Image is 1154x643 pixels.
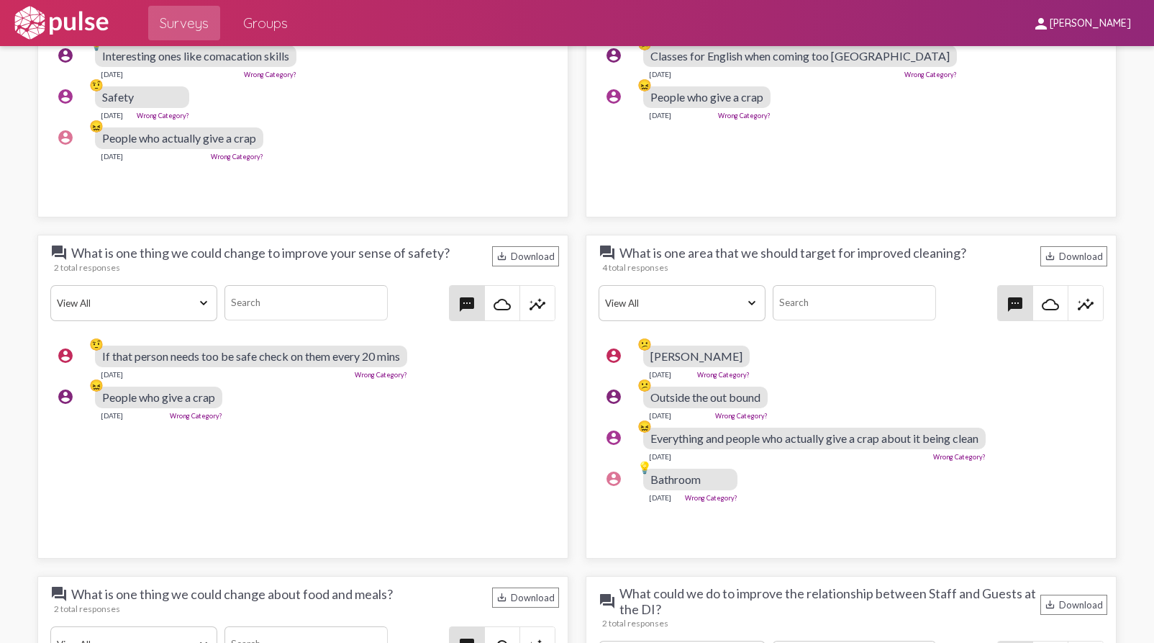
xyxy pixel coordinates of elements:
[1045,251,1055,261] mat-icon: Download
[57,47,74,64] mat-icon: account_circle
[602,262,1107,273] div: 4 total responses
[496,592,507,603] mat-icon: Download
[605,388,622,405] mat-icon: account_circle
[605,429,622,446] mat-icon: account_circle
[102,349,400,363] span: If that person needs too be safe check on them every 20 mins
[605,47,622,64] mat-icon: account_circle
[50,585,393,603] span: What is one thing we could change about food and meals?
[685,494,737,502] a: Wrong Category?
[211,153,263,161] a: Wrong Category?
[773,285,936,320] input: Search
[243,10,288,36] span: Groups
[54,603,559,614] div: 2 total responses
[232,6,299,40] a: Groups
[649,70,671,78] div: [DATE]
[715,412,768,420] a: Wrong Category?
[50,244,68,261] mat-icon: question_answer
[57,129,74,146] mat-icon: account_circle
[102,131,256,145] span: People who actually give a crap
[605,347,622,364] mat-icon: account_circle
[649,452,671,461] div: [DATE]
[137,112,189,120] a: Wrong Category?
[904,71,957,78] a: Wrong Category?
[1021,9,1142,36] button: [PERSON_NAME]
[1040,246,1107,266] div: Download
[605,470,622,487] mat-icon: account_circle
[244,71,296,78] a: Wrong Category?
[355,371,407,379] a: Wrong Category?
[1040,595,1107,615] div: Download
[89,378,104,392] div: 😖
[102,49,289,63] span: Interesting ones like comacation skills
[650,431,978,445] span: Everything and people who actually give a crap about it being clean
[649,411,671,420] div: [DATE]
[1032,15,1050,32] mat-icon: person
[697,371,750,379] a: Wrong Category?
[599,593,616,610] mat-icon: question_answer
[1077,296,1094,313] mat-icon: insights
[101,411,123,420] div: [DATE]
[649,493,671,502] div: [DATE]
[637,337,652,351] div: 😕
[650,390,760,404] span: Outside the out bound
[102,90,134,104] span: Safety
[458,296,476,313] mat-icon: textsms
[148,6,220,40] a: Surveys
[102,390,215,404] span: People who give a crap
[650,349,742,363] span: [PERSON_NAME]
[89,119,104,133] div: 😖
[170,412,222,420] a: Wrong Category?
[649,111,671,120] div: [DATE]
[650,90,763,104] span: People who give a crap
[101,70,123,78] div: [DATE]
[57,347,74,364] mat-icon: account_circle
[101,370,123,379] div: [DATE]
[89,337,104,351] div: 🤨
[54,262,559,273] div: 2 total responses
[933,453,986,461] a: Wrong Category?
[160,10,209,36] span: Surveys
[649,370,671,379] div: [DATE]
[50,585,68,603] mat-icon: question_answer
[650,472,701,486] span: Bathroom
[637,419,652,433] div: 😖
[637,378,652,392] div: 😕
[57,88,74,105] mat-icon: account_circle
[637,460,652,475] div: 💡
[718,112,771,120] a: Wrong Category?
[650,49,950,63] span: Classes for English when coming too [GEOGRAPHIC_DATA]
[529,296,546,313] mat-icon: insights
[599,244,616,261] mat-icon: question_answer
[224,285,388,320] input: Search
[101,152,123,161] div: [DATE]
[599,244,966,261] span: What is one area that we should target for improved cleaning?
[1007,296,1024,313] mat-icon: textsms
[50,244,450,261] span: What is one thing we could change to improve your sense of safety?
[101,111,123,120] div: [DATE]
[605,88,622,105] mat-icon: account_circle
[496,251,507,261] mat-icon: Download
[602,618,1107,629] div: 2 total responses
[12,5,111,41] img: white-logo.svg
[492,588,559,608] div: Download
[57,388,74,405] mat-icon: account_circle
[492,246,559,266] div: Download
[1045,599,1055,610] mat-icon: Download
[1042,296,1059,313] mat-icon: cloud_queue
[1050,17,1131,30] span: [PERSON_NAME]
[599,585,1040,617] span: What could we do to improve the relationship between Staff and Guests at the DI?
[637,78,652,92] div: 😖
[89,78,104,92] div: 🤨
[494,296,511,313] mat-icon: cloud_queue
